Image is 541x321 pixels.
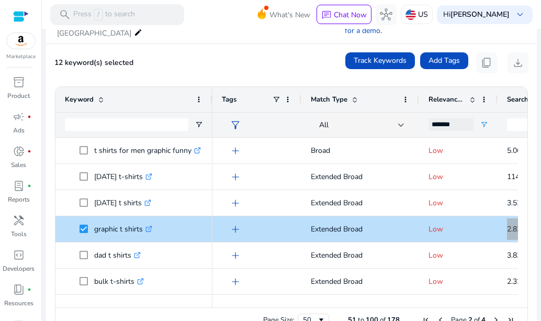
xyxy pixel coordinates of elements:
span: fiber_manual_record [27,184,31,188]
p: Tools [11,229,27,239]
span: 5.06K [507,146,526,156]
mat-icon: edit [134,26,142,39]
span: All [319,120,329,130]
button: Add Tags [420,52,468,69]
span: What's New [269,6,310,24]
p: Reports [8,195,30,204]
span: Add Tags [429,55,460,66]
span: [GEOGRAPHIC_DATA] [57,28,131,38]
span: keyboard_arrow_down [514,8,526,21]
p: Hi [443,11,510,18]
p: dad t shirts [94,245,141,266]
p: Extended Broad [311,245,410,266]
p: Extended Broad [311,271,410,292]
img: us.svg [405,9,416,20]
span: 3.52K [507,198,526,208]
span: lab_profile [13,180,25,192]
span: book_4 [13,283,25,296]
button: hub [376,4,397,25]
input: Keyword Filter Input [65,118,188,131]
span: add [229,223,242,236]
p: US [418,5,428,24]
button: Open Filter Menu [195,120,203,129]
p: Press to search [73,9,135,20]
span: download [512,57,524,69]
p: Developers [3,264,35,273]
span: add [229,249,242,262]
p: [DATE] t-shirts [94,166,152,187]
b: [PERSON_NAME] [450,9,510,19]
p: Marketplace [6,53,36,61]
p: Product [7,91,30,101]
span: add [229,171,242,183]
p: Low [429,192,488,214]
p: Low [429,297,488,318]
p: Extended Broad [311,297,410,318]
span: 114.23K [507,172,534,182]
p: graphic t shirts [94,218,152,240]
span: content_copy [480,57,493,69]
span: filter_alt [229,119,242,131]
span: Track Keywords [354,55,407,66]
p: Low [429,271,488,292]
span: search [59,8,71,21]
span: code_blocks [13,249,25,261]
span: fiber_manual_record [27,149,31,153]
img: amazon.svg [7,33,35,49]
span: Relevance Score [429,95,465,104]
p: Sales [11,160,26,170]
span: 2.82K [507,224,526,234]
p: t shirts for men graphic funny [94,140,201,161]
p: [DATE] t shirts [94,192,151,214]
span: Match Type [311,95,347,104]
button: download [508,52,528,73]
button: chatChat Now [317,5,371,25]
span: donut_small [13,145,25,158]
p: Extended Broad [311,218,410,240]
span: fiber_manual_record [27,287,31,292]
p: Low [429,218,488,240]
p: Low [429,140,488,161]
p: music t shirts [94,297,148,318]
span: add [229,197,242,209]
p: Extended Broad [311,192,410,214]
p: Low [429,166,488,187]
button: Track Keywords [345,52,415,69]
span: Keyword [65,95,94,104]
p: Ads [13,126,25,135]
span: add [229,275,242,288]
p: Extended Broad [311,166,410,187]
span: campaign [13,110,25,123]
span: handyman [13,214,25,227]
span: Tags [222,95,236,104]
span: add [229,145,242,157]
span: / [94,9,103,20]
span: fiber_manual_record [27,115,31,119]
p: bulk t-shirts [94,271,144,292]
p: Resources [4,298,33,308]
button: Open Filter Menu [480,120,488,129]
p: Broad [311,140,410,161]
span: hub [380,8,392,21]
span: 3.83K [507,250,526,260]
p: Chat Now [334,10,367,20]
span: 12 keyword(s) selected [54,58,133,68]
p: Low [429,245,488,266]
button: content_copy [476,52,497,73]
span: chat [321,10,332,20]
span: 2.32K [507,276,526,286]
span: inventory_2 [13,76,25,88]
